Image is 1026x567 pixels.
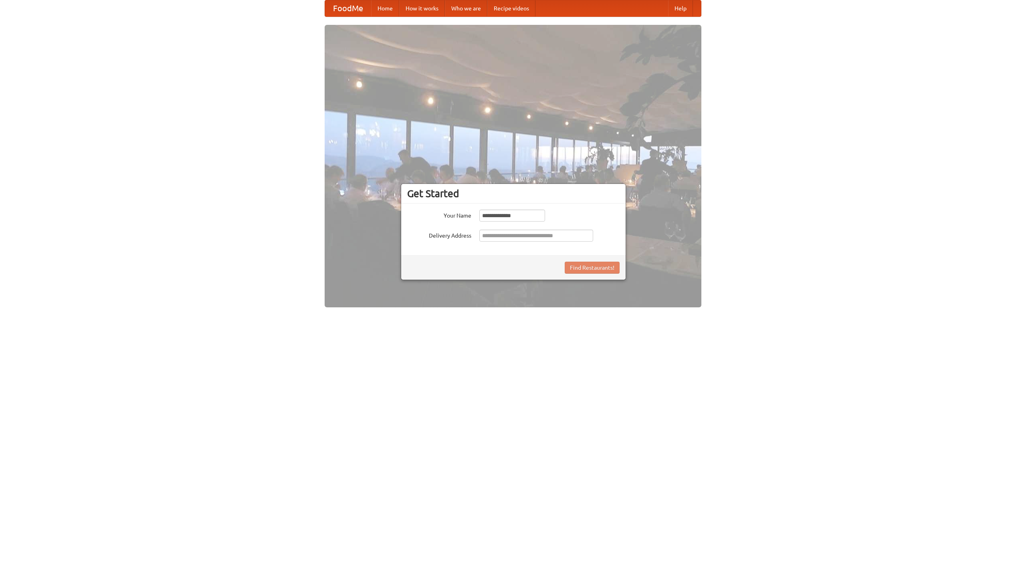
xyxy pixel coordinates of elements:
h3: Get Started [407,188,620,200]
a: How it works [399,0,445,16]
label: Your Name [407,210,471,220]
a: Home [371,0,399,16]
button: Find Restaurants! [565,262,620,274]
a: Who we are [445,0,487,16]
label: Delivery Address [407,230,471,240]
a: FoodMe [325,0,371,16]
a: Recipe videos [487,0,535,16]
a: Help [668,0,693,16]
